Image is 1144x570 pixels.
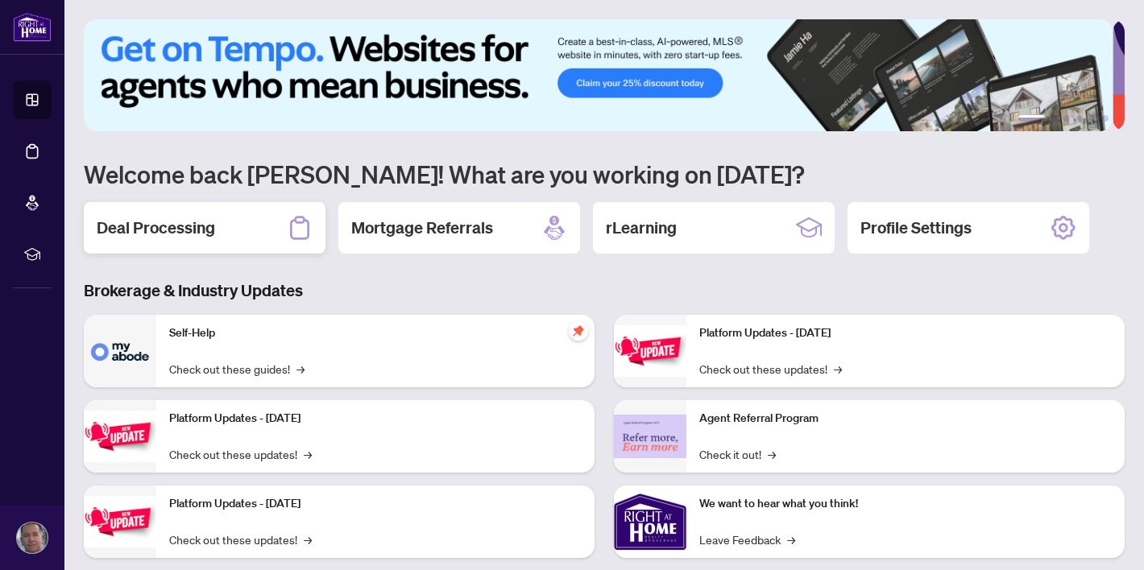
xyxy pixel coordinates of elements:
p: Self-Help [169,324,582,342]
h2: Profile Settings [860,217,972,239]
img: Agent Referral Program [614,415,686,459]
button: 6 [1102,115,1109,122]
span: → [834,360,842,378]
span: → [304,445,312,463]
h2: Mortgage Referrals [351,217,493,239]
img: Platform Updates - September 16, 2025 [84,411,156,461]
img: logo [13,12,52,42]
h2: rLearning [606,217,677,239]
span: → [304,531,312,548]
p: Platform Updates - [DATE] [699,324,1112,342]
span: → [768,445,776,463]
img: Platform Updates - July 21, 2025 [84,496,156,547]
a: Leave Feedback→ [699,531,795,548]
button: 4 [1076,115,1083,122]
a: Check out these updates!→ [169,531,312,548]
p: We want to hear what you think! [699,495,1112,513]
img: Profile Icon [17,522,48,553]
button: 5 [1089,115,1096,122]
button: 1 [1018,115,1044,122]
span: pushpin [569,321,588,341]
h3: Brokerage & Industry Updates [84,279,1125,302]
img: Platform Updates - June 23, 2025 [614,325,686,376]
button: Open asap [1080,514,1128,562]
img: Slide 0 [84,19,1113,131]
h2: Deal Processing [97,217,215,239]
p: Platform Updates - [DATE] [169,410,582,427]
span: → [787,531,795,548]
a: Check it out!→ [699,445,776,463]
span: → [296,360,305,378]
a: Check out these updates!→ [699,360,842,378]
a: Check out these updates!→ [169,445,312,463]
button: 3 [1063,115,1070,122]
p: Agent Referral Program [699,410,1112,427]
p: Platform Updates - [DATE] [169,495,582,513]
a: Check out these guides!→ [169,360,305,378]
button: 2 [1051,115,1057,122]
img: Self-Help [84,315,156,387]
img: We want to hear what you think! [614,485,686,558]
h1: Welcome back [PERSON_NAME]! What are you working on [DATE]? [84,159,1125,189]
